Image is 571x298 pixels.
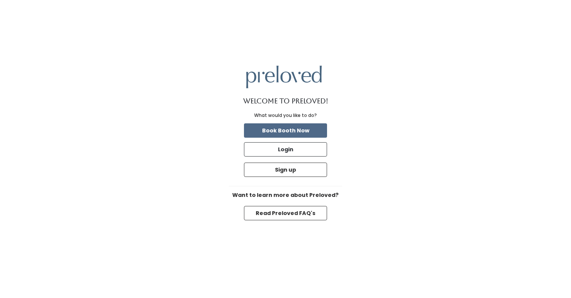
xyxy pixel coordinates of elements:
[254,112,317,119] div: What would you like to do?
[229,192,342,198] h6: Want to learn more about Preloved?
[244,142,327,157] button: Login
[242,141,329,158] a: Login
[243,97,328,105] h1: Welcome to Preloved!
[246,66,322,88] img: preloved logo
[244,206,327,220] button: Read Preloved FAQ's
[244,123,327,138] button: Book Booth Now
[242,161,329,178] a: Sign up
[244,163,327,177] button: Sign up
